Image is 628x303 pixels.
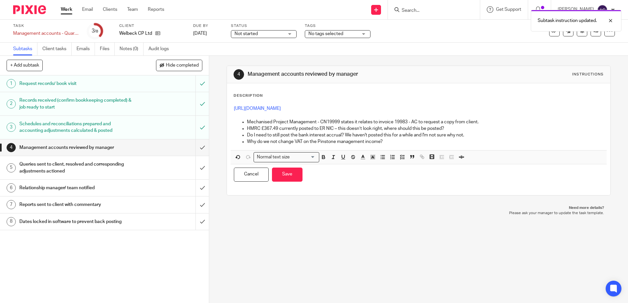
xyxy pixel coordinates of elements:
[248,71,433,78] h1: Management accounts reviewed by manager
[19,79,132,89] h1: Request records/ book visit
[61,6,72,13] a: Work
[247,119,603,125] p: Mechanised Project Management - CN19999 states it relates to invoice 19983 - AC to request a copy...
[247,138,603,145] p: Why do we not change VAT on the Pinstone management income?
[247,132,603,138] p: Do I need to still post the bank interest accrual? We haven't posted this for a while and I'm not...
[234,93,263,98] p: Description
[82,6,93,13] a: Email
[7,183,16,192] div: 6
[7,200,16,209] div: 7
[254,152,319,162] div: Search for option
[19,183,132,193] h1: Relationship manager/ team notified
[7,99,16,109] div: 2
[13,5,46,14] img: Pixie
[7,60,43,71] button: + Add subtask
[234,106,281,111] a: [URL][DOMAIN_NAME]
[7,79,16,88] div: 1
[255,154,291,161] span: Normal text size
[127,6,138,13] a: Team
[19,95,132,112] h1: Records received (confirm bookkeeping completed) & job ready to start
[19,143,132,152] h1: Management accounts reviewed by manager
[120,43,144,55] a: Notes (0)
[148,6,164,13] a: Reports
[292,154,315,161] input: Search for option
[100,43,115,55] a: Files
[193,31,207,36] span: [DATE]
[572,72,604,77] div: Instructions
[119,23,185,29] label: Client
[233,211,604,216] p: Please ask your manager to update the task template.
[7,143,16,152] div: 4
[7,217,16,226] div: 8
[19,159,132,176] h1: Queries sent to client, resolved and corresponding adjustments actioned
[233,205,604,211] p: Need more details?
[148,43,174,55] a: Audit logs
[538,17,597,24] p: Subtask instruction updated.
[166,63,199,68] span: Hide completed
[308,31,343,36] span: No tags selected
[156,60,202,71] button: Hide completed
[42,43,72,55] a: Client tasks
[77,43,95,55] a: Emails
[103,6,117,13] a: Clients
[19,119,132,136] h1: Schedules and reconciliations prepared and accounting adjustments calculated & posted
[234,69,244,80] div: 4
[19,200,132,210] h1: Reports sent to client with commentary
[235,31,258,36] span: Not started
[92,27,98,35] div: 3
[305,23,370,29] label: Tags
[193,23,223,29] label: Due by
[272,168,303,182] button: Save
[247,125,603,132] p: HMRC £367.49 currently posted to ER NIC – this doesn’t look right, where should this be posted?
[231,23,297,29] label: Status
[13,43,37,55] a: Subtasks
[119,30,152,37] p: Welbeck CP Ltd
[13,23,79,29] label: Task
[7,163,16,172] div: 5
[19,217,132,227] h1: Dates locked in software to prevent back posting
[597,5,608,15] img: svg%3E
[234,168,269,182] button: Cancel
[95,30,98,33] small: /8
[7,123,16,132] div: 3
[13,30,79,37] div: Management accounts - Quarterly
